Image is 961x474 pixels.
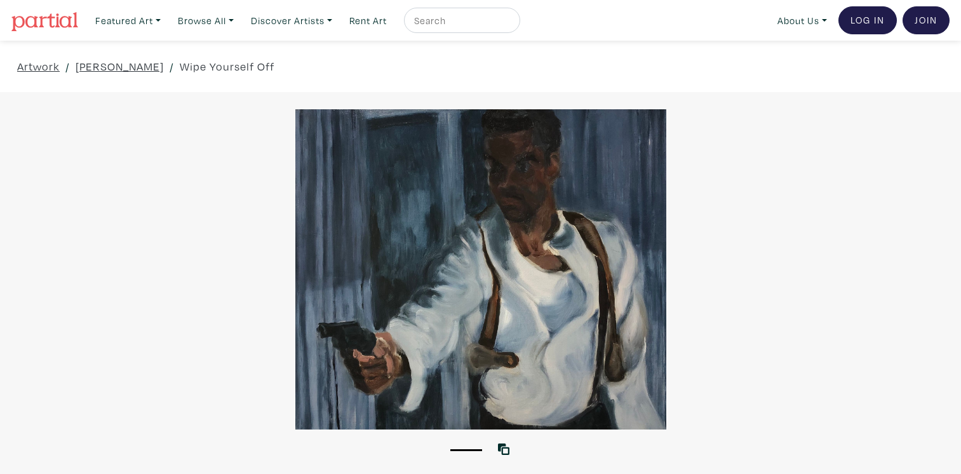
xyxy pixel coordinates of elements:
button: 1 of 1 [450,449,482,451]
input: Search [413,13,508,29]
a: About Us [772,8,833,34]
a: Browse All [172,8,239,34]
a: Discover Artists [245,8,338,34]
a: Join [903,6,950,34]
span: / [170,58,174,75]
span: / [65,58,70,75]
a: Log In [838,6,897,34]
a: Featured Art [90,8,166,34]
a: Artwork [17,58,60,75]
a: [PERSON_NAME] [76,58,164,75]
a: Rent Art [344,8,393,34]
a: Wipe Yourself Off [180,58,274,75]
